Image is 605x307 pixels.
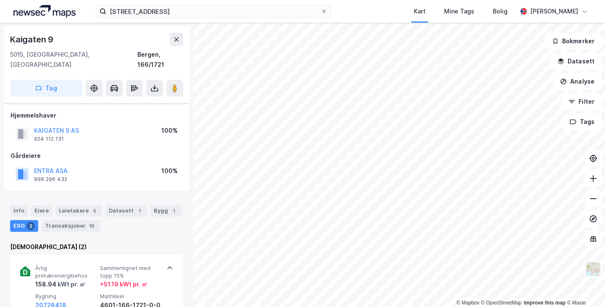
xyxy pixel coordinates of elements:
div: Kontrollprogram for chat [563,267,605,307]
button: Tags [563,113,602,130]
div: 5 [90,207,99,215]
input: Søk på adresse, matrikkel, gårdeiere, leietakere eller personer [106,5,321,18]
button: Analyse [553,73,602,90]
div: kWt pr. ㎡ [56,279,85,289]
button: Bokmerker [545,33,602,50]
button: Filter [561,93,602,110]
div: Leietakere [55,205,102,217]
div: 999 296 432 [34,176,67,183]
div: Datasett [105,205,147,217]
div: Hjemmelshaver [11,110,183,121]
img: Z [585,261,601,277]
div: Kaigaten 9 [10,33,55,46]
div: 2 [26,222,35,230]
a: Improve this map [524,300,566,306]
span: Årlig primærenergibehov [35,265,97,279]
div: 100% [161,126,178,136]
div: Bygg [150,205,181,217]
div: Transaksjoner [42,220,100,232]
div: 1 [170,207,178,215]
div: Bergen, 166/1721 [137,50,183,70]
button: Datasett [550,53,602,70]
div: 5015, [GEOGRAPHIC_DATA], [GEOGRAPHIC_DATA] [10,50,137,70]
div: Gårdeiere [11,151,183,161]
button: Tag [10,80,82,97]
div: 924 112 131 [34,136,64,142]
div: 1 [135,207,144,215]
iframe: Chat Widget [563,267,605,307]
img: logo.a4113a55bc3d86da70a041830d287a7e.svg [13,5,76,18]
div: Info [10,205,28,217]
div: Mine Tags [444,6,474,16]
div: 16 [87,222,96,230]
span: Sammenlignet med topp 15% [100,265,161,279]
div: + 51.19 kWt pr. ㎡ [100,279,147,289]
div: Eiere [31,205,52,217]
div: [PERSON_NAME] [530,6,578,16]
a: OpenStreetMap [481,300,522,306]
span: Bygning [35,293,97,300]
span: Matrikkel [100,293,161,300]
div: Kart [414,6,426,16]
div: [DEMOGRAPHIC_DATA] (2) [10,242,183,252]
div: Bolig [493,6,508,16]
div: ESG [10,220,38,232]
div: 100% [161,166,178,176]
div: 158.94 [35,279,85,289]
a: Mapbox [456,300,479,306]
